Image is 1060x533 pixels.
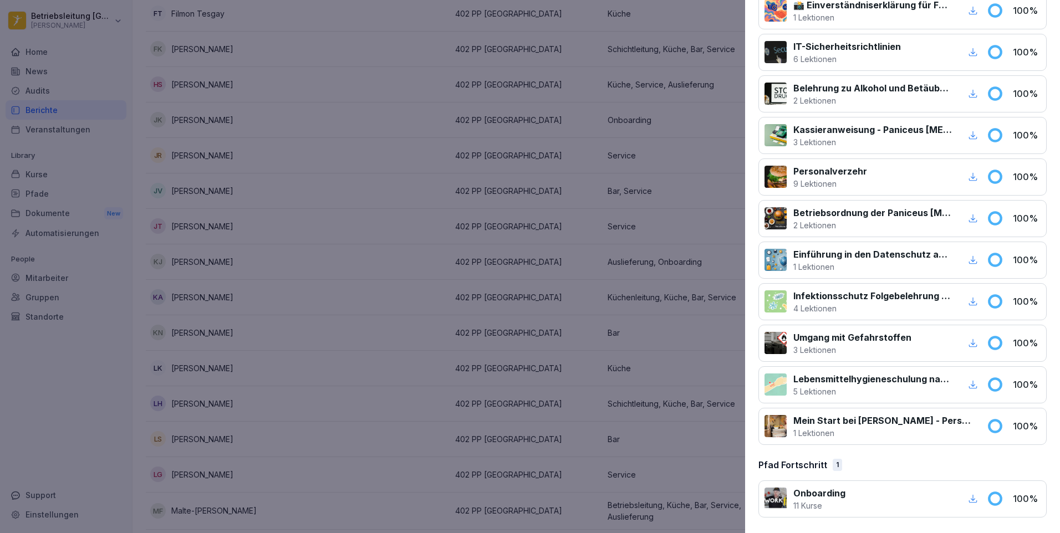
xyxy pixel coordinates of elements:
[1013,378,1041,391] p: 100 %
[1013,253,1041,266] p: 100 %
[1013,419,1041,433] p: 100 %
[793,178,867,189] p: 9 Lektionen
[793,486,845,500] p: Onboarding
[793,248,952,261] p: Einführung in den Datenschutz am Arbeitsplatz nach Art. 13 ff. DSGVO
[793,500,845,511] p: 11 Kurse
[793,344,911,356] p: 3 Lektionen
[793,372,952,386] p: Lebensmittelhygieneschulung nach EU-Verordnung (EG) Nr. 852 / 2004
[1013,492,1041,505] p: 100 %
[1013,295,1041,308] p: 100 %
[1013,212,1041,225] p: 100 %
[793,165,867,178] p: Personalverzehr
[1013,336,1041,350] p: 100 %
[793,414,974,427] p: Mein Start bei [PERSON_NAME] - Personalfragebogen
[793,289,952,303] p: Infektionsschutz Folgebelehrung (nach §43 IfSG)
[1013,45,1041,59] p: 100 %
[1013,129,1041,142] p: 100 %
[793,12,952,23] p: 1 Lektionen
[793,331,911,344] p: Umgang mit Gefahrstoffen
[793,261,952,273] p: 1 Lektionen
[793,53,901,65] p: 6 Lektionen
[758,458,827,471] p: Pfad Fortschritt
[1013,87,1041,100] p: 100 %
[1013,4,1041,17] p: 100 %
[833,459,842,471] div: 1
[793,206,952,219] p: Betriebsordnung der Paniceus [MEDICAL_DATA] Systemzentrale
[793,81,952,95] p: Belehrung zu Alkohol und Betäubungsmitteln am Arbeitsplatz
[793,386,952,397] p: 5 Lektionen
[793,219,952,231] p: 2 Lektionen
[793,40,901,53] p: IT-Sicherheitsrichtlinien
[793,136,952,148] p: 3 Lektionen
[1013,170,1041,183] p: 100 %
[793,123,952,136] p: Kassieranweisung - Paniceus [MEDICAL_DATA] Systemzentrale GmbH
[793,427,974,439] p: 1 Lektionen
[793,303,952,314] p: 4 Lektionen
[793,95,952,106] p: 2 Lektionen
